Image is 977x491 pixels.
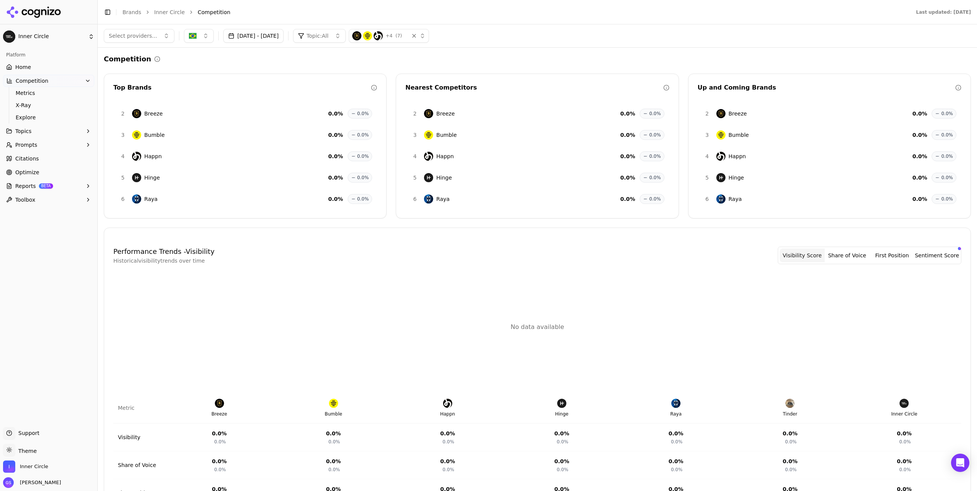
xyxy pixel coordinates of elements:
span: 0.0% [649,132,661,138]
img: Happn [424,152,433,161]
img: Bumble [132,130,141,140]
span: Home [15,63,31,71]
span: 0.0 % [328,174,343,181]
span: 0.0% [328,439,340,445]
span: 0.0% [899,439,911,445]
span: 0.0% [357,196,369,202]
span: BETA [39,183,53,189]
a: X-Ray [13,100,85,111]
h4: Performance Trends - Visibility [113,246,214,257]
span: 6 [118,195,127,203]
img: Raya [671,399,680,408]
span: 0.0% [671,439,683,445]
img: Raya [132,194,141,204]
span: Support [15,429,39,437]
span: X-Ray [16,101,82,109]
span: 0.0% [214,439,226,445]
button: Open user button [3,477,61,488]
nav: breadcrumb [123,8,901,16]
img: Hinge [424,173,433,182]
span: 0.0% [941,175,953,181]
span: 0.0 % [913,174,927,181]
img: Hinge [132,173,141,182]
span: 0.0% [941,153,953,159]
span: 0.0% [328,467,340,473]
span: Happn [729,152,746,160]
img: Happn [443,399,452,408]
span: 2 [118,110,127,117]
div: Bumble [325,411,342,417]
span: 0.0 % [328,195,343,203]
span: Competition [16,77,48,85]
div: No data available [511,323,564,332]
span: 0.0% [649,153,661,159]
div: 0.0 % [555,430,569,437]
img: Inner Circle [3,461,15,473]
span: 0.0% [941,111,953,117]
img: Raya [716,194,725,204]
span: 0.0 % [620,152,635,160]
span: Topics [15,127,32,135]
img: Tinder [785,399,795,408]
button: Sentiment Score [914,249,959,262]
span: 0.0% [649,196,661,202]
span: 0.0% [557,467,569,473]
img: Brazil [189,32,197,40]
span: 0.0% [899,467,911,473]
span: Inner Circle [20,463,48,470]
button: Prompts [3,139,94,151]
span: Select providers... [109,32,157,40]
div: Tinder [783,411,797,417]
span: Hinge [436,174,452,181]
img: Bumble [363,31,372,40]
span: Hinge [729,174,744,181]
span: 0.0% [671,467,683,473]
img: Breeze [215,399,224,408]
span: Metrics [16,89,82,97]
img: Raya [424,194,433,204]
span: 6 [703,195,712,203]
p: Historical visibility trends over time [113,257,214,265]
button: First Position [870,249,915,262]
span: 4 [410,152,419,160]
div: Platform [3,49,94,61]
button: Toolbox [3,194,94,206]
span: Breeze [729,110,747,117]
img: Happn [716,152,725,161]
div: Up and Coming Brands [698,83,955,92]
button: Share of Voice [825,249,870,262]
span: 5 [118,174,127,181]
span: Topic: All [306,32,328,40]
span: Reports [15,182,36,190]
div: 0.0 % [669,430,684,437]
span: Raya [436,195,450,203]
span: 0.0% [357,132,369,138]
a: Home [3,61,94,73]
div: 0.0 % [897,457,912,465]
span: Prompts [15,141,37,149]
span: 0.0% [357,175,369,181]
img: Gustavo Sivadon [3,477,14,488]
img: Bumble [424,130,433,140]
span: [PERSON_NAME] [17,479,61,486]
span: 0.0% [357,153,369,159]
span: 0.0 % [620,195,635,203]
span: Optimize [15,168,39,176]
button: Visibility Score [780,249,825,262]
span: Raya [144,195,158,203]
div: Happn [440,411,455,417]
span: Bumble [729,131,749,139]
span: Bumble [436,131,457,139]
th: Metric [113,393,162,424]
span: 6 [410,195,419,203]
span: Hinge [144,174,160,181]
img: Hinge [716,173,725,182]
div: Breeze [211,411,227,417]
div: Inner Circle [891,411,917,417]
span: 4 [118,152,127,160]
span: 0.0 % [620,174,635,181]
img: Breeze [424,109,433,118]
img: Inner Circle [900,399,909,408]
span: Happn [436,152,454,160]
div: Nearest Competitors [405,83,663,92]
